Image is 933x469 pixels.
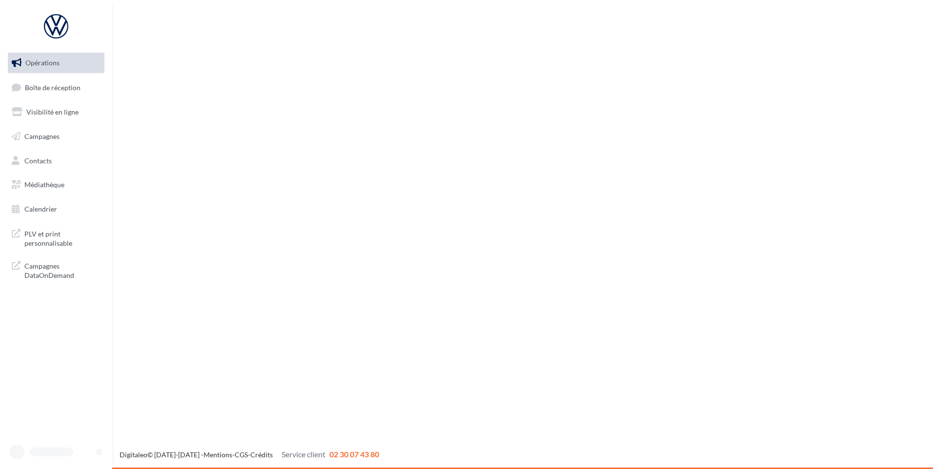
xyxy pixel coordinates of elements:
span: Médiathèque [24,180,64,189]
span: Visibilité en ligne [26,108,79,116]
a: Calendrier [6,199,106,219]
span: Contacts [24,156,52,164]
span: © [DATE]-[DATE] - - - [120,450,379,459]
span: Service client [282,449,325,459]
span: PLV et print personnalisable [24,227,101,248]
a: Campagnes DataOnDemand [6,255,106,284]
a: Crédits [250,450,273,459]
a: Médiathèque [6,175,106,195]
a: Visibilité en ligne [6,102,106,122]
a: CGS [235,450,248,459]
span: Calendrier [24,205,57,213]
span: Campagnes DataOnDemand [24,259,101,280]
a: Opérations [6,53,106,73]
a: Contacts [6,151,106,171]
a: Boîte de réception [6,77,106,98]
a: Mentions [203,450,232,459]
a: Campagnes [6,126,106,147]
a: PLV et print personnalisable [6,223,106,252]
a: Digitaleo [120,450,147,459]
span: Campagnes [24,132,60,140]
span: 02 30 07 43 80 [329,449,379,459]
span: Boîte de réception [25,83,81,91]
span: Opérations [25,59,60,67]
